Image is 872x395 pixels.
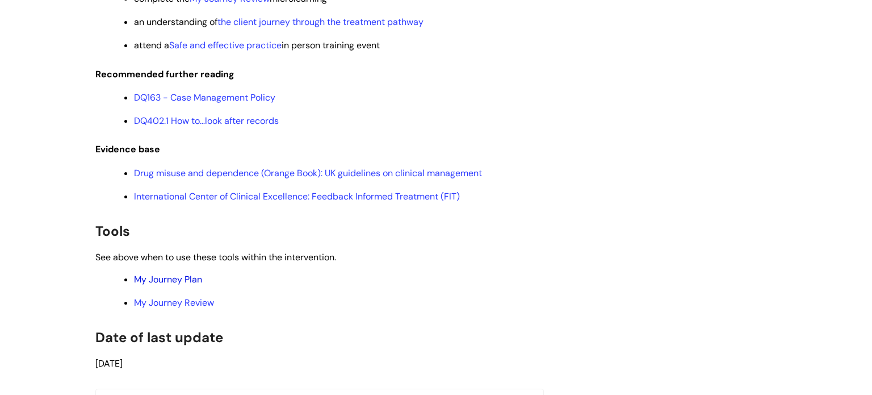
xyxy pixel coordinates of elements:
a: Safe and effective practice [169,39,282,51]
span: See above when to use these tools within the intervention. [95,251,336,263]
span: attend a in person training event [134,39,380,51]
span: [DATE] [95,357,123,369]
span: an understanding of [134,16,426,28]
a: DQ402.1 How to…look after records [134,115,279,127]
span: Date of last update [95,329,223,346]
a: Drug misuse and dependence (Orange Book): UK guidelines on clinical management [134,167,482,179]
a: DQ163 - Case Management Policy [134,92,275,103]
a: My Journey Plan [134,273,202,285]
span: Tools [95,222,130,240]
span: Recommended further reading [95,68,234,80]
span: Evidence base [95,143,160,155]
a: My Journey Review [134,297,214,309]
a: the client journey through the treatment pathway [217,16,424,28]
a: International Center of Clinical Excellence: Feedback Informed Treatment (FIT) [134,190,460,202]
